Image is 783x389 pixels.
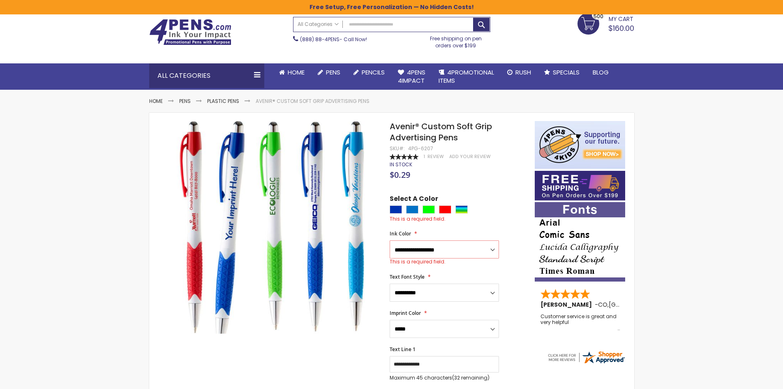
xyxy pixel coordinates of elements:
span: Home [288,68,305,77]
div: 100% [390,154,418,160]
span: 4PROMOTIONAL ITEMS [439,68,494,85]
div: This is a required field. [390,216,526,222]
a: Plastic Pens [207,98,239,105]
div: Availability [390,161,412,168]
div: Blue Light [406,205,418,214]
a: (888) 88-4PENS [300,36,340,43]
span: Blog [593,68,609,77]
span: Select A Color [390,194,438,205]
a: Specials [538,63,586,82]
img: 4Pens Custom Pens and Promotional Products [149,19,231,45]
li: Avenir® Custom Soft Grip Advertising Pens [256,98,370,105]
a: All Categories [293,17,343,31]
span: Ink Color [390,230,411,237]
span: Text Font Style [390,273,425,280]
span: - Call Now! [300,36,367,43]
div: All Categories [149,63,264,88]
div: Lime Green [423,205,435,214]
a: 4Pens4impact [391,63,432,90]
img: 4pens 4 kids [535,121,625,169]
span: In stock [390,161,412,168]
a: Add Your Review [449,154,491,160]
a: $160.00 500 [577,13,634,33]
a: Pens [311,63,347,82]
span: Pencils [362,68,385,77]
span: Review [427,154,444,160]
a: 1 Review [424,154,445,160]
span: 1 [424,154,425,160]
span: Text Line 1 [390,346,416,353]
span: - , [595,300,669,309]
img: Free shipping on orders over $199 [535,171,625,200]
div: 4PG-6207 [408,145,433,152]
a: Pens [179,98,191,105]
span: [PERSON_NAME] [540,300,595,309]
div: This is a required field. [390,259,499,265]
span: All Categories [298,21,339,28]
span: 500 [594,12,603,20]
a: Rush [501,63,538,82]
div: Red [439,205,451,214]
span: 4Pens 4impact [398,68,425,85]
span: $160.00 [608,23,634,33]
img: Avenir® Custom Soft Grip Advertising Pens [166,120,379,334]
a: Home [273,63,311,82]
img: 4pens.com widget logo [547,350,626,365]
div: Customer service is great and very helpful [540,314,620,331]
span: (32 remaining) [452,374,490,381]
span: Rush [515,68,531,77]
span: [GEOGRAPHIC_DATA] [609,300,669,309]
a: Blog [586,63,615,82]
p: Maximum 45 characters [390,375,499,381]
span: CO [598,300,607,309]
span: $0.29 [390,169,410,180]
a: 4pens.com certificate URL [547,359,626,366]
div: Assorted [455,205,468,214]
a: 4PROMOTIONALITEMS [432,63,501,90]
span: Imprint Color [390,310,421,317]
a: Home [149,98,163,105]
div: Free shipping on pen orders over $199 [421,32,490,49]
a: Pencils [347,63,391,82]
span: Pens [326,68,340,77]
div: Blue [390,205,402,214]
span: Specials [553,68,580,77]
img: font-personalization-examples [535,202,625,282]
iframe: Google Customer Reviews [715,367,783,389]
strong: SKU [390,145,405,152]
span: Avenir® Custom Soft Grip Advertising Pens [390,121,492,143]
